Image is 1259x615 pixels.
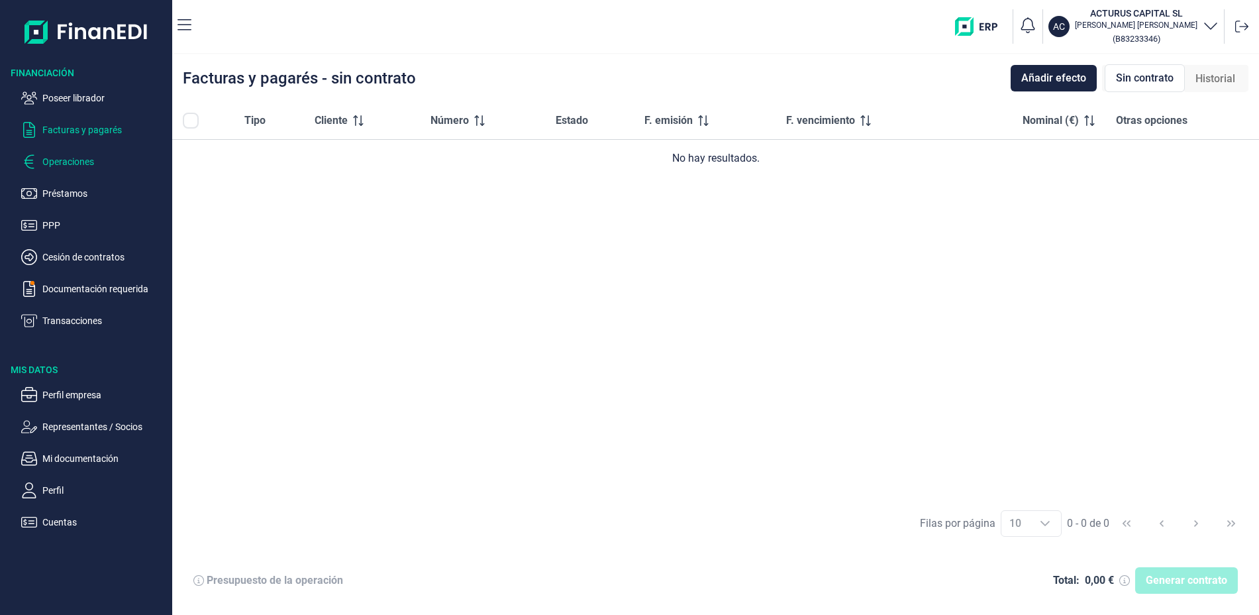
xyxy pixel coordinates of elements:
[42,482,167,498] p: Perfil
[1116,70,1174,86] span: Sin contrato
[21,217,167,233] button: PPP
[1023,113,1079,129] span: Nominal (€)
[42,217,167,233] p: PPP
[1113,34,1160,44] small: Copiar cif
[1215,508,1247,539] button: Last Page
[1185,66,1246,92] div: Historial
[920,516,995,531] div: Filas por página
[1067,518,1109,529] span: 0 - 0 de 0
[1146,508,1178,539] button: Previous Page
[42,90,167,106] p: Poseer librador
[1195,71,1235,87] span: Historial
[21,482,167,498] button: Perfil
[42,281,167,297] p: Documentación requerida
[786,113,855,129] span: F. vencimiento
[1180,508,1212,539] button: Next Page
[556,113,588,129] span: Estado
[42,122,167,138] p: Facturas y pagarés
[21,281,167,297] button: Documentación requerida
[1085,574,1114,587] div: 0,00 €
[42,249,167,265] p: Cesión de contratos
[42,514,167,530] p: Cuentas
[1021,70,1086,86] span: Añadir efecto
[1075,7,1197,20] h3: ACTURUS CAPITAL SL
[42,387,167,403] p: Perfil empresa
[183,70,416,86] div: Facturas y pagarés - sin contrato
[1053,574,1080,587] div: Total:
[25,11,148,53] img: Logo de aplicación
[315,113,348,129] span: Cliente
[1105,64,1185,92] div: Sin contrato
[21,419,167,435] button: Representantes / Socios
[644,113,693,129] span: F. emisión
[1116,113,1187,129] span: Otras opciones
[244,113,266,129] span: Tipo
[42,186,167,201] p: Préstamos
[21,249,167,265] button: Cesión de contratos
[1048,7,1219,46] button: ACACTURUS CAPITAL SL[PERSON_NAME] [PERSON_NAME](B83233346)
[1053,20,1065,33] p: AC
[1029,511,1061,536] div: Choose
[430,113,469,129] span: Número
[21,514,167,530] button: Cuentas
[183,150,1248,166] div: No hay resultados.
[1075,20,1197,30] p: [PERSON_NAME] [PERSON_NAME]
[21,451,167,467] button: Mi documentación
[207,574,343,587] div: Presupuesto de la operación
[42,154,167,170] p: Operaciones
[1111,508,1142,539] button: First Page
[42,419,167,435] p: Representantes / Socios
[1011,65,1097,91] button: Añadir efecto
[21,122,167,138] button: Facturas y pagarés
[42,313,167,329] p: Transacciones
[21,154,167,170] button: Operaciones
[21,387,167,403] button: Perfil empresa
[955,17,1007,36] img: erp
[42,451,167,467] p: Mi documentación
[183,113,199,129] div: All items unselected
[21,313,167,329] button: Transacciones
[21,186,167,201] button: Préstamos
[21,90,167,106] button: Poseer librador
